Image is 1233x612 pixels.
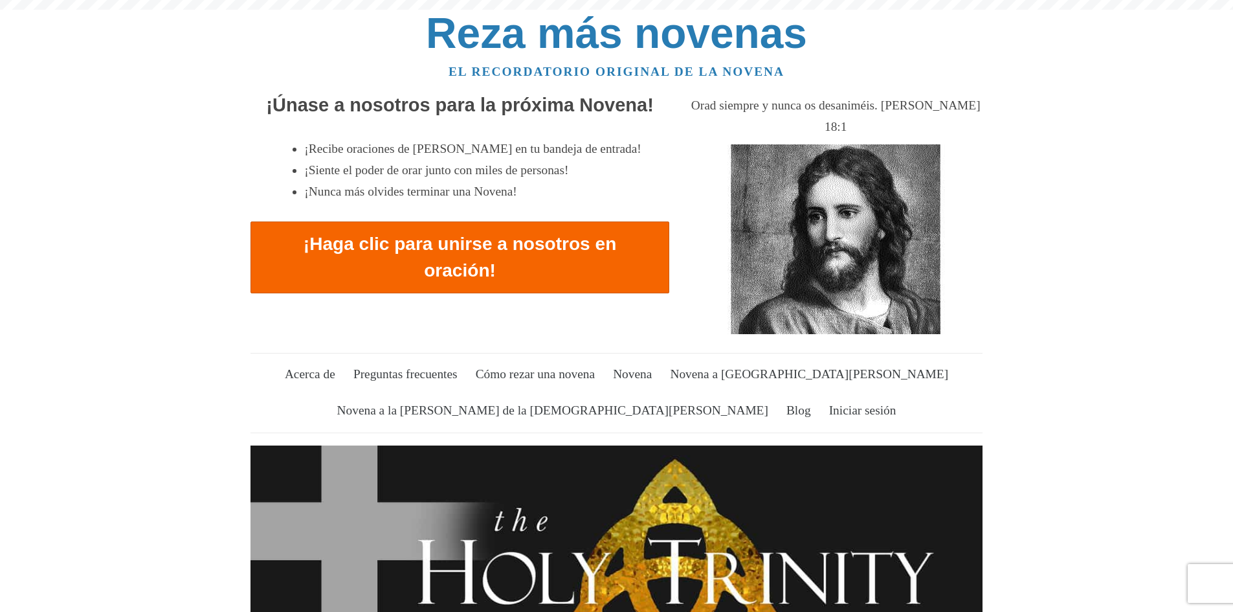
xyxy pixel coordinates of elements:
img: Jesús [712,144,959,334]
font: ¡Únase a nosotros para la próxima Novena! [266,95,654,115]
a: Preguntas frecuentes [346,356,465,392]
font: Preguntas frecuentes [353,367,458,381]
a: Acerca de [277,356,342,392]
font: ¡Haga clic para unirse a nosotros en oración! [304,234,616,280]
font: Orad siempre y nunca os desaniméis. [PERSON_NAME] 18:1 [691,98,981,133]
a: Novena a [GEOGRAPHIC_DATA][PERSON_NAME] [663,356,956,392]
a: El recordatorio original de la novena [449,65,784,78]
font: Novena [613,367,652,381]
font: Acerca de [285,367,335,381]
font: ¡Recibe oraciones de [PERSON_NAME] en tu bandeja de entrada! [304,142,641,155]
a: Iniciar sesión [821,393,904,429]
a: Reza más novenas [426,9,807,57]
font: Cómo rezar una novena [476,367,595,381]
font: ¡Nunca más olvides terminar una Novena! [304,185,517,198]
font: Novena a [GEOGRAPHIC_DATA][PERSON_NAME] [670,367,948,381]
font: Iniciar sesión [829,403,896,417]
a: Cómo rezar una novena [468,356,603,392]
font: Blog [786,403,811,417]
a: Novena [606,356,660,392]
a: Blog [779,393,818,429]
a: Novena a la [PERSON_NAME] de la [DEMOGRAPHIC_DATA][PERSON_NAME] [329,393,776,429]
font: ¡Siente el poder de orar junto con miles de personas! [304,163,568,177]
font: Novena a la [PERSON_NAME] de la [DEMOGRAPHIC_DATA][PERSON_NAME] [337,403,768,417]
a: ¡Haga clic para unirse a nosotros en oración! [250,221,669,293]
